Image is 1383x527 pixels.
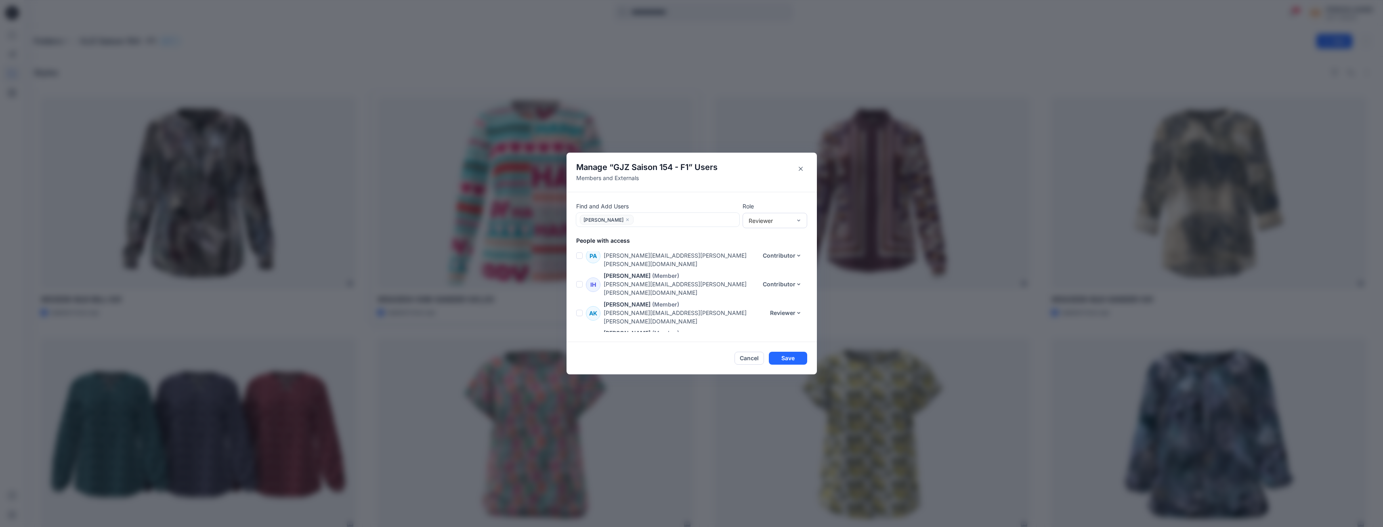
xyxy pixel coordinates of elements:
[604,271,651,280] p: [PERSON_NAME]
[586,306,600,321] div: AK
[604,300,651,309] p: [PERSON_NAME]
[794,162,807,175] button: Close
[652,300,679,309] p: (Member)
[576,162,718,172] h4: Manage “ ” Users
[576,174,718,182] p: Members and Externals
[576,202,739,210] p: Find and Add Users
[625,216,630,224] button: close
[769,352,807,365] button: Save
[735,352,764,365] button: Cancel
[758,249,807,262] button: Contributor
[652,271,679,280] p: (Member)
[743,202,807,210] p: Role
[604,251,758,268] p: [PERSON_NAME][EMAIL_ADDRESS][PERSON_NAME][PERSON_NAME][DOMAIN_NAME]
[583,216,623,225] span: [PERSON_NAME]
[758,278,807,291] button: Contributor
[765,307,807,319] button: Reviewer
[576,236,817,245] p: People with access
[586,249,600,263] div: PA
[604,280,758,297] p: [PERSON_NAME][EMAIL_ADDRESS][PERSON_NAME][PERSON_NAME][DOMAIN_NAME]
[604,329,651,337] p: [PERSON_NAME]
[586,277,600,292] div: IH
[604,309,765,325] p: [PERSON_NAME][EMAIL_ADDRESS][PERSON_NAME][PERSON_NAME][DOMAIN_NAME]
[613,162,688,172] span: GJZ Saison 154 - F1
[749,216,791,225] div: Reviewer
[652,329,679,337] p: (Member)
